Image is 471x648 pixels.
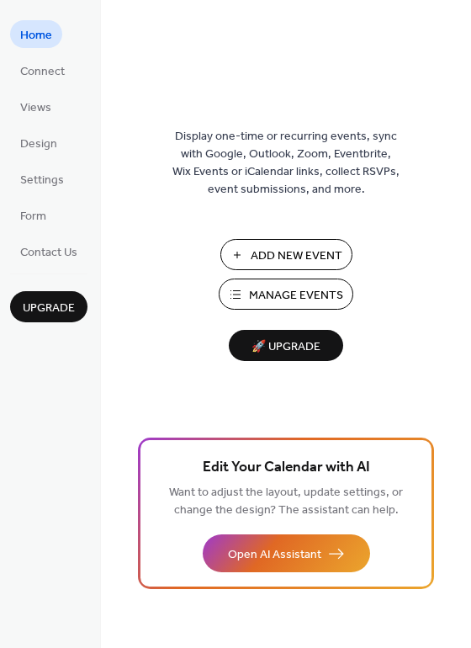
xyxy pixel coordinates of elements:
[20,208,46,226] span: Form
[10,237,87,265] a: Contact Us
[20,244,77,262] span: Contact Us
[239,336,333,359] span: 🚀 Upgrade
[10,291,87,322] button: Upgrade
[20,99,51,117] span: Views
[228,546,321,564] span: Open AI Assistant
[172,128,400,199] span: Display one-time or recurring events, sync with Google, Outlook, Zoom, Eventbrite, Wix Events or ...
[10,20,62,48] a: Home
[10,129,67,157] a: Design
[203,534,370,572] button: Open AI Assistant
[20,135,57,153] span: Design
[20,27,52,45] span: Home
[203,456,370,480] span: Edit Your Calendar with AI
[251,247,342,265] span: Add New Event
[249,287,343,305] span: Manage Events
[10,93,61,120] a: Views
[229,330,343,361] button: 🚀 Upgrade
[20,172,64,189] span: Settings
[219,279,353,310] button: Manage Events
[10,56,75,84] a: Connect
[220,239,352,270] button: Add New Event
[10,201,56,229] a: Form
[10,165,74,193] a: Settings
[169,481,403,522] span: Want to adjust the layout, update settings, or change the design? The assistant can help.
[20,63,65,81] span: Connect
[23,300,75,317] span: Upgrade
